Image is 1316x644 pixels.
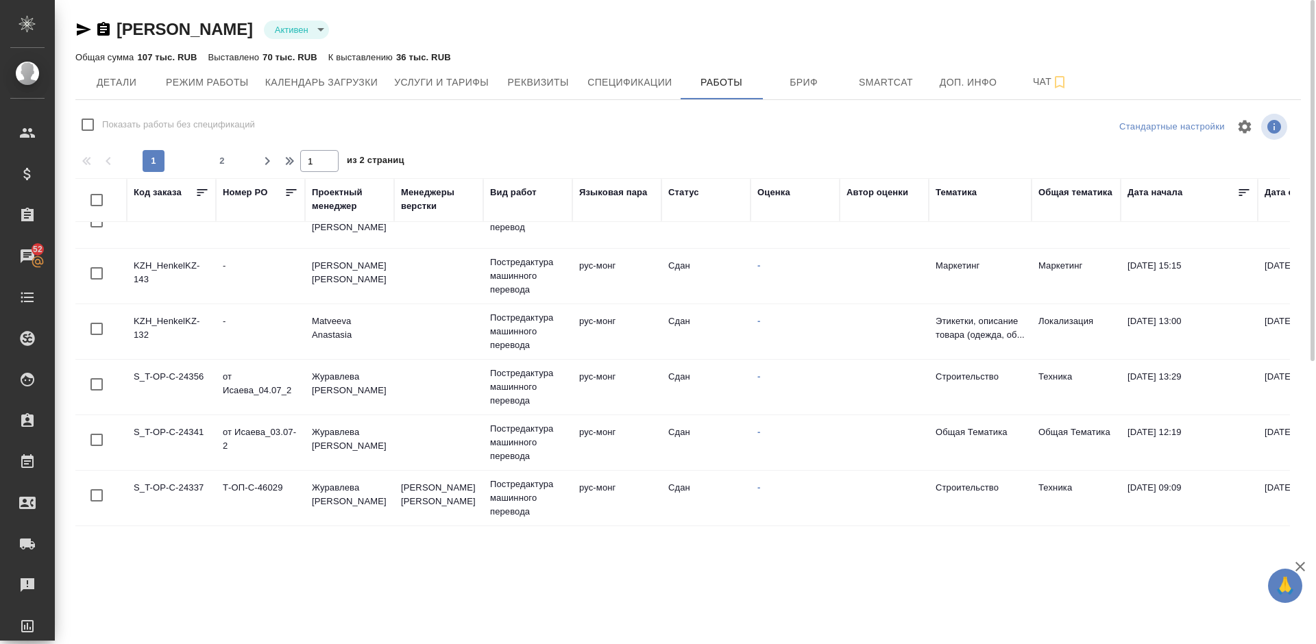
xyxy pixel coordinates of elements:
span: Toggle Row Selected [82,481,111,510]
td: KZH_Novonordisk-KZ-410 [127,530,216,578]
span: Настроить таблицу [1228,110,1261,143]
td: [PERSON_NAME] [PERSON_NAME] [305,252,394,300]
a: [PERSON_NAME] [117,20,253,38]
div: Статус [668,186,699,199]
span: 52 [25,243,51,256]
p: Постредактура машинного перевода [490,478,565,519]
span: Бриф [771,74,837,91]
a: - [757,371,760,382]
a: - [757,482,760,493]
div: Код заказа [134,186,182,199]
td: Журавлева [PERSON_NAME] [305,363,394,411]
td: рус-монг [572,252,661,300]
td: [DATE] 09:09 [1121,474,1258,522]
span: Доп. инфо [936,74,1001,91]
td: Сдан [661,252,751,300]
p: Постредактура машинного перевода [490,256,565,297]
span: Toggle Row Selected [82,314,111,343]
p: Общая сумма [75,52,137,62]
td: KZH_HenkelKZ-143 [127,252,216,300]
td: - [216,252,305,300]
span: 🙏 [1274,571,1297,600]
div: Менеджеры верстки [401,186,476,213]
span: Toggle Row Selected [82,370,111,399]
td: [DATE] 13:00 [1121,308,1258,356]
span: из 2 страниц [347,152,404,172]
span: Toggle Row Selected [82,259,111,288]
a: 52 [3,239,51,273]
span: Детали [84,74,149,91]
a: - [757,316,760,326]
a: - [757,427,760,437]
td: [DATE] 15:07 [1121,530,1258,578]
p: Выставлено [208,52,263,62]
td: от Исаева_03.07-2 [216,419,305,467]
td: [PERSON_NAME] [305,530,394,578]
button: Скопировать ссылку для ЯМессенджера [75,21,92,38]
td: Сдан [661,474,751,522]
td: S_T-OP-C-24356 [127,363,216,411]
td: рус-монг [572,419,661,467]
td: Журавлева [PERSON_NAME] [305,419,394,467]
p: Постредактура машинного перевода [490,422,565,463]
span: Toggle Row Selected [82,425,111,454]
td: Matveeva Anastasia [305,308,394,356]
td: Маркетинг [1032,252,1121,300]
span: Спецификации [587,74,672,91]
td: [DATE] 12:19 [1121,419,1258,467]
div: Дата сдачи [1265,186,1315,199]
td: Сдан [661,419,751,467]
td: рус-монг [572,363,661,411]
p: 107 тыс. RUB [137,52,197,62]
div: Дата начала [1128,186,1182,199]
p: К выставлению [328,52,396,62]
p: Строительство [936,370,1025,384]
td: [PERSON_NAME] [PERSON_NAME] [394,530,483,578]
p: 36 тыс. RUB [396,52,451,62]
p: Этикетки, описание товара (одежда, об... [936,314,1025,342]
td: [PERSON_NAME] [PERSON_NAME] [394,474,483,522]
a: - [757,260,760,271]
td: Сдан [661,200,751,248]
div: Общая тематика [1038,186,1112,199]
td: Общая Тематика [1032,200,1121,248]
span: Работы [689,74,755,91]
span: Услуги и тарифы [394,74,489,91]
td: Сдан [661,363,751,411]
span: Чат [1018,73,1084,90]
div: Оценка [757,186,790,199]
td: рус-монг [572,308,661,356]
div: Активен [264,21,329,39]
div: Номер PO [223,186,267,199]
td: Сдан [661,530,751,578]
div: Языковая пара [579,186,648,199]
span: Посмотреть информацию [1261,114,1290,140]
p: Постредактура машинного перевода [490,367,565,408]
td: монг-рус [572,530,661,578]
td: рус-монг [572,474,661,522]
td: Техника [1032,363,1121,411]
td: [DATE] 15:15 [1121,252,1258,300]
td: [DATE] 13:29 [1121,363,1258,411]
p: Постредактура машинного перевода [490,533,565,574]
p: Общая Тематика [936,425,1025,439]
td: не указан [216,200,305,248]
svg: Подписаться [1051,74,1068,90]
td: Общая Тематика [1032,419,1121,467]
p: Маркетинг [936,259,1025,273]
button: Скопировать ссылку [95,21,112,38]
td: S_T-OP-C-24341 [127,419,216,467]
div: split button [1116,116,1228,138]
div: Автор оценки [846,186,908,199]
button: 2 [211,150,233,172]
span: Календарь загрузки [265,74,378,91]
td: Журавлева [PERSON_NAME] [305,474,394,522]
td: [PERSON_NAME] [PERSON_NAME] [305,200,394,248]
td: S_T-OP-C-24337 [127,474,216,522]
div: Вид работ [490,186,537,199]
td: [DATE] 17:34 [1121,200,1258,248]
p: Постредактура машинного перевода [490,311,565,352]
td: от Исаева_04.07_2 [216,363,305,411]
td: Техника [1032,474,1121,522]
td: KZH_HenkelKZ-132 [127,308,216,356]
